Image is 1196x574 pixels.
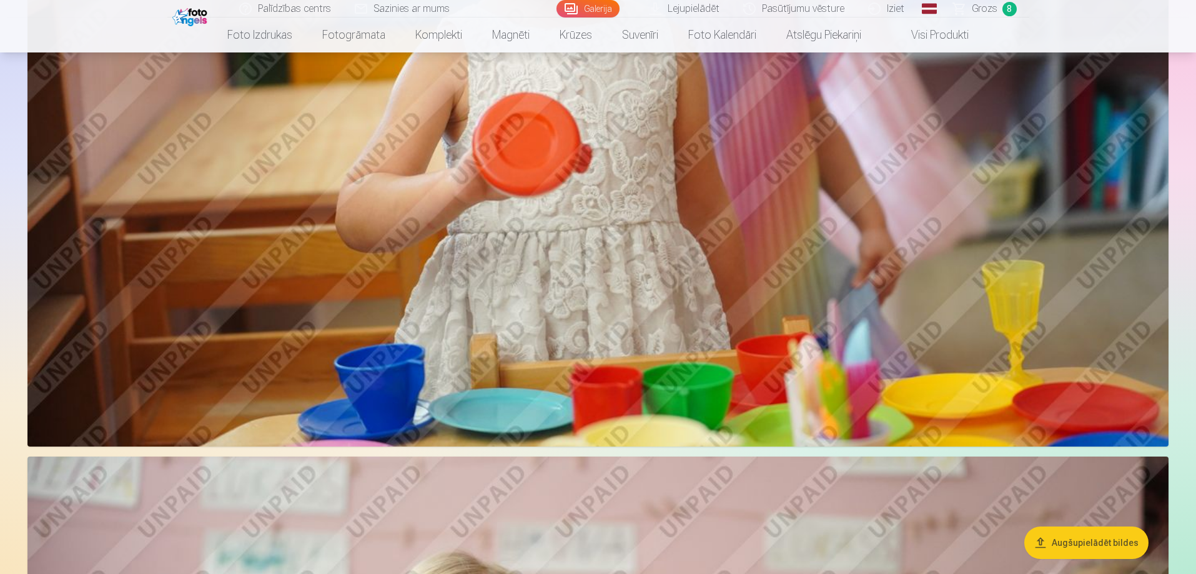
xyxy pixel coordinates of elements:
a: Fotogrāmata [307,17,400,52]
a: Atslēgu piekariņi [771,17,876,52]
a: Foto kalendāri [673,17,771,52]
span: 8 [1002,2,1017,16]
a: Komplekti [400,17,477,52]
a: Magnēti [477,17,545,52]
a: Visi produkti [876,17,984,52]
a: Foto izdrukas [212,17,307,52]
a: Krūzes [545,17,607,52]
span: Grozs [972,1,997,16]
button: Augšupielādēt bildes [1024,527,1149,559]
img: /fa1 [172,5,210,26]
a: Suvenīri [607,17,673,52]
